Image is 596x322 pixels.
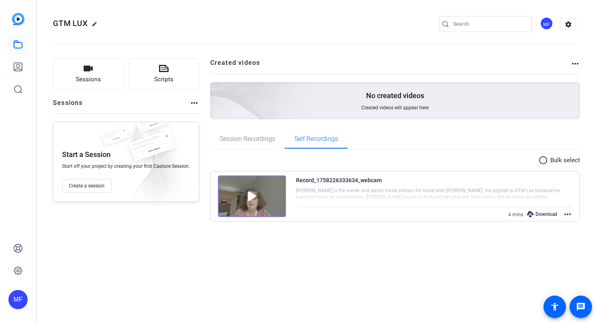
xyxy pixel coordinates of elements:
[563,209,572,219] mat-icon: more_horiz
[560,18,576,30] mat-icon: settings
[453,19,526,29] input: Search
[366,91,424,101] p: No created videos
[220,136,275,142] span: Session Recordings
[218,175,286,217] img: Video thumbnail
[550,156,580,165] p: Bulk select
[154,75,173,84] span: Scripts
[97,127,133,151] img: fake-session.png
[62,163,190,169] span: Start off your project by creating your first Capture Session.
[210,58,571,74] h2: Created videos
[8,290,28,309] div: MF
[540,17,554,31] ngx-avatar: Mershawn Foley
[62,179,111,193] button: Create a session
[294,136,338,142] span: Self Recordings
[538,155,550,165] mat-icon: radio_button_unchecked
[12,13,24,25] img: blue-gradient.svg
[53,18,88,28] span: GTM LUX
[361,105,429,111] span: Created videos will appear here
[69,183,105,189] span: Create a session
[129,58,199,90] button: Scripts
[121,3,312,177] img: Creted videos background
[189,98,199,108] mat-icon: more_horiz
[130,110,174,139] img: fake-session.png
[508,212,523,217] span: 4 mins
[122,130,182,170] img: fake-session.png
[117,120,195,205] img: embarkstudio-empty-session.png
[53,98,83,113] h2: Sessions
[296,175,382,185] div: Record_1758226333634_webcam
[550,302,560,312] mat-icon: accessibility
[540,17,553,30] div: MF
[62,150,111,159] p: Start a Session
[576,302,586,312] mat-icon: message
[76,75,101,84] span: Sessions
[53,58,124,90] button: Sessions
[92,21,101,31] mat-icon: edit
[570,59,580,68] mat-icon: more_horiz
[523,209,561,219] div: Download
